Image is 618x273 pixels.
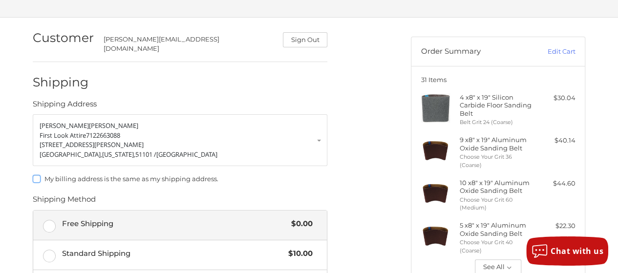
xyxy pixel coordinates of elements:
[460,221,534,237] h4: 5 x 8" x 19" Aluminum Oxide Sanding Belt
[33,30,94,45] h2: Customer
[526,47,575,57] a: Edit Cart
[33,175,327,183] label: My billing address is the same as my shipping address.
[460,136,534,152] h4: 9 x 8" x 19" Aluminum Oxide Sanding Belt
[62,248,284,259] span: Standard Shipping
[33,194,96,210] legend: Shipping Method
[283,32,327,47] button: Sign Out
[33,114,327,166] a: Enter or select a different address
[40,131,86,140] span: First Look Attire
[460,153,534,169] li: Choose Your Grit 36 (Coarse)
[40,140,144,149] span: [STREET_ADDRESS][PERSON_NAME]
[102,150,135,159] span: [US_STATE],
[40,121,89,130] span: [PERSON_NAME]
[537,221,575,231] div: $22.30
[40,150,102,159] span: [GEOGRAPHIC_DATA],
[460,196,534,212] li: Choose Your Grit 60 (Medium)
[421,47,526,57] h3: Order Summary
[135,150,156,159] span: 51101 /
[551,246,603,256] span: Chat with us
[421,76,575,84] h3: 31 Items
[33,99,97,114] legend: Shipping Address
[460,118,534,126] li: Belt Grit 24 (Coarse)
[286,218,313,230] span: $0.00
[460,238,534,254] li: Choose Your Grit 40 (Coarse)
[156,150,217,159] span: [GEOGRAPHIC_DATA]
[537,179,575,189] div: $44.60
[537,136,575,146] div: $40.14
[33,75,90,90] h2: Shipping
[62,218,287,230] span: Free Shipping
[283,248,313,259] span: $10.00
[89,121,138,130] span: [PERSON_NAME]
[460,93,534,117] h4: 4 x 8" x 19" Silicon Carbide Floor Sanding Belt
[537,93,575,103] div: $30.04
[526,236,608,266] button: Chat with us
[104,35,274,54] div: [PERSON_NAME][EMAIL_ADDRESS][DOMAIN_NAME]
[86,131,120,140] span: 7122663088
[460,179,534,195] h4: 10 x 8" x 19" Aluminum Oxide Sanding Belt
